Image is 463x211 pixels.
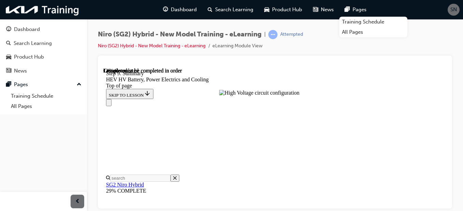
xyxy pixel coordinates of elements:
span: Pages [353,6,367,14]
span: | [264,31,266,38]
div: News [14,67,27,75]
a: car-iconProduct Hub [259,3,308,17]
span: search-icon [6,40,11,47]
span: guage-icon [163,5,168,14]
span: Niro (SG2) Hybrid - New Model Training - eLearning [98,31,262,38]
span: news-icon [6,68,11,74]
span: pages-icon [345,5,350,14]
span: news-icon [313,5,318,14]
span: Search Learning [215,6,253,14]
div: Product Hub [14,53,44,61]
a: Dashboard [3,23,84,36]
div: Search Learning [14,39,52,47]
a: Training Schedule [339,17,407,27]
button: DashboardSearch LearningProduct HubNews [3,22,84,78]
a: All Pages [8,101,84,112]
a: Search Learning [3,37,84,50]
span: Dashboard [171,6,197,14]
span: SN [450,6,457,14]
button: Pages [3,78,84,91]
span: guage-icon [6,27,11,33]
a: pages-iconPages [339,3,372,17]
span: search-icon [208,5,212,14]
a: Niro (SG2) Hybrid - New Model Training - eLearning [98,43,206,49]
span: Product Hub [272,6,302,14]
a: Product Hub [3,51,84,63]
span: pages-icon [6,82,11,88]
a: All Pages [339,27,407,37]
span: learningRecordVerb_ATTEMPT-icon [268,30,278,39]
span: car-icon [6,54,11,60]
a: news-iconNews [308,3,339,17]
span: car-icon [264,5,269,14]
div: Pages [14,81,28,88]
li: eLearning Module View [212,42,263,50]
a: News [3,65,84,77]
span: up-icon [77,80,81,89]
span: News [321,6,334,14]
a: Training Schedule [8,91,84,101]
a: search-iconSearch Learning [202,3,259,17]
img: kia-training [3,3,82,17]
button: SN [448,4,460,16]
a: guage-iconDashboard [158,3,202,17]
div: Dashboard [14,26,40,33]
div: Attempted [280,31,303,38]
span: prev-icon [75,197,80,206]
